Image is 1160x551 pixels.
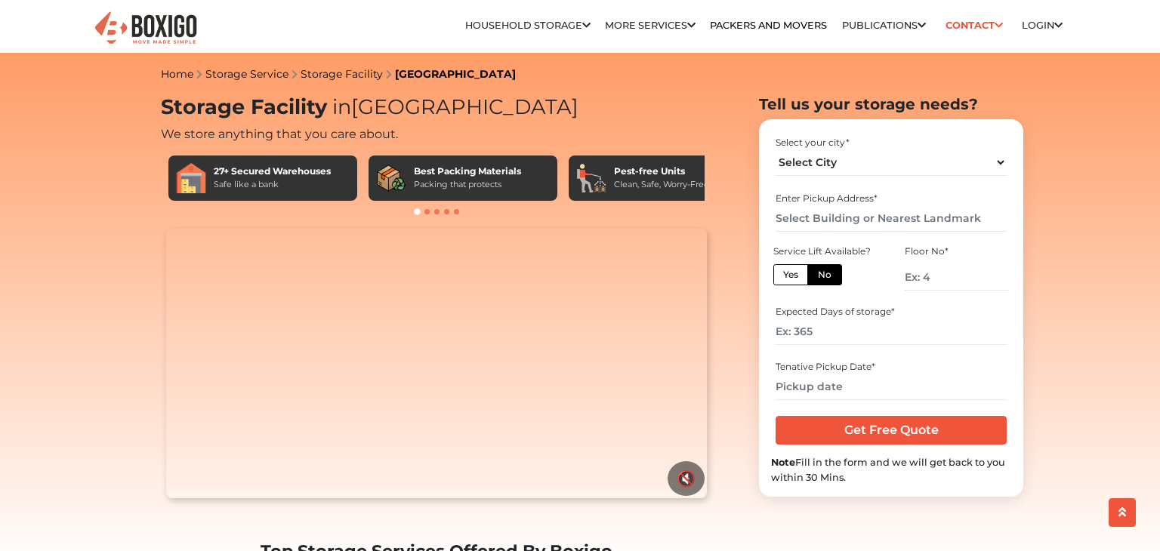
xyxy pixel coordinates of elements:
input: Get Free Quote [776,416,1006,445]
a: Storage Facility [301,67,383,81]
div: 27+ Secured Warehouses [214,165,331,178]
img: 27+ Secured Warehouses [176,163,206,193]
a: Publications [842,20,926,31]
div: Enter Pickup Address [776,192,1006,205]
input: Ex: 365 [776,319,1006,345]
div: Floor No [905,245,1009,258]
input: Ex: 4 [905,264,1009,291]
a: Home [161,67,193,81]
img: Boxigo [93,10,199,47]
div: Tenative Pickup Date [776,360,1006,374]
img: Best Packing Materials [376,163,406,193]
a: [GEOGRAPHIC_DATA] [395,67,516,81]
img: Pest-free Units [576,163,606,193]
span: We store anything that you care about. [161,127,398,141]
label: Yes [773,264,808,285]
div: Expected Days of storage [776,305,1006,319]
label: No [807,264,842,285]
span: [GEOGRAPHIC_DATA] [327,94,578,119]
div: Pest-free Units [614,165,709,178]
video: Your browser does not support the video tag. [166,229,706,499]
h1: Storage Facility [161,95,712,120]
input: Select Building or Nearest Landmark [776,205,1006,232]
button: 🔇 [668,461,705,496]
a: Packers and Movers [710,20,827,31]
div: Select your city [776,136,1006,149]
b: Note [771,457,795,468]
a: More services [605,20,696,31]
button: scroll up [1109,498,1136,527]
a: Household Storage [465,20,591,31]
input: Pickup date [776,374,1006,400]
a: Contact [940,14,1007,37]
div: Fill in the form and we will get back to you within 30 Mins. [771,455,1011,484]
a: Storage Service [205,67,288,81]
div: Clean, Safe, Worry-Free [614,178,709,191]
div: Packing that protects [414,178,521,191]
div: Best Packing Materials [414,165,521,178]
span: in [332,94,351,119]
div: Safe like a bank [214,178,331,191]
div: Service Lift Available? [773,245,878,258]
a: Login [1022,20,1063,31]
h2: Tell us your storage needs? [759,95,1023,113]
